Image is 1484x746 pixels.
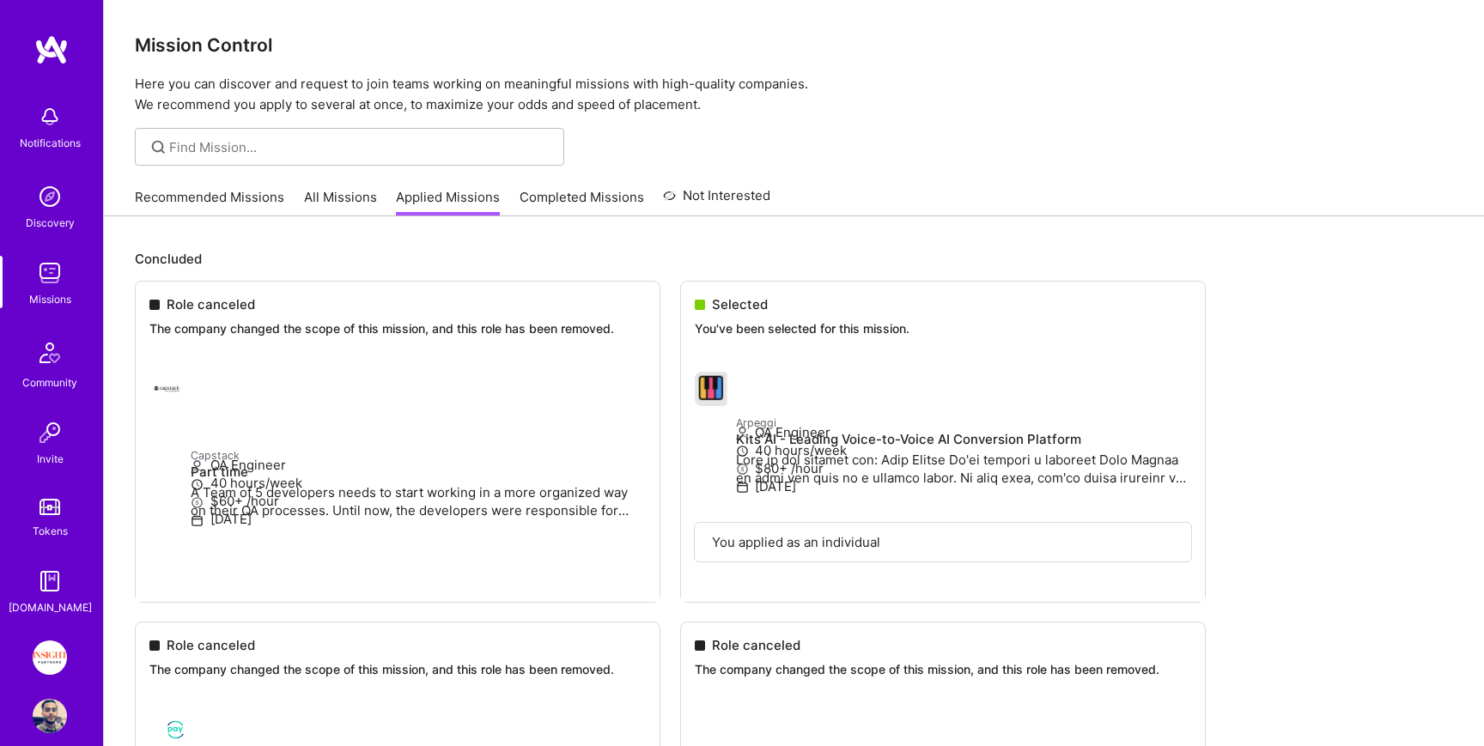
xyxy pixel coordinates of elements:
[33,256,67,290] img: teamwork
[135,34,1453,56] h3: Mission Control
[33,415,67,450] img: Invite
[22,373,77,391] div: Community
[149,137,168,157] i: icon SearchGrey
[40,499,60,515] img: tokens
[26,214,75,232] div: Discovery
[135,74,1453,115] p: Here you can discover and request to join teams working on meaningful missions with high-quality ...
[33,699,67,733] img: User Avatar
[169,138,551,156] input: overall type: UNKNOWN_TYPE server type: NO_SERVER_DATA heuristic type: UNKNOWN_TYPE label: Find M...
[33,522,68,540] div: Tokens
[33,640,67,675] img: Insight Partners: Data & AI - Sourcing
[29,332,70,373] img: Community
[304,188,377,216] a: All Missions
[33,179,67,214] img: discovery
[135,250,1453,268] p: Concluded
[135,188,284,216] a: Recommended Missions
[9,598,92,616] div: [DOMAIN_NAME]
[37,450,64,468] div: Invite
[29,290,71,308] div: Missions
[28,640,71,675] a: Insight Partners: Data & AI - Sourcing
[28,699,71,733] a: User Avatar
[33,100,67,134] img: bell
[520,188,644,216] a: Completed Missions
[34,34,69,65] img: logo
[396,188,500,216] a: Applied Missions
[33,564,67,598] img: guide book
[20,134,81,152] div: Notifications
[663,185,770,216] a: Not Interested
